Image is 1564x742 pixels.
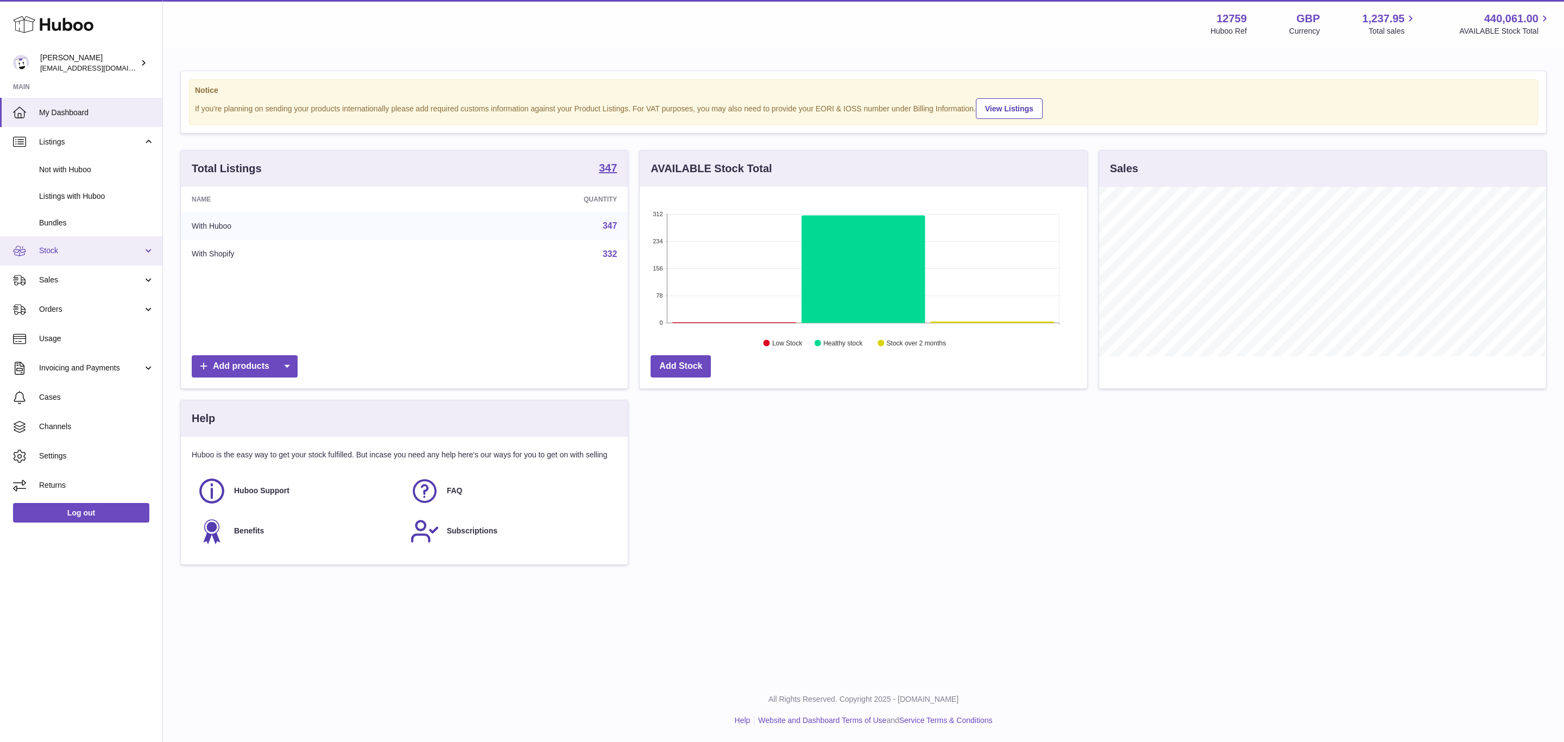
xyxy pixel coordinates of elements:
[660,319,663,326] text: 0
[39,304,143,315] span: Orders
[195,97,1532,119] div: If you're planning on sending your products internationally please add required customs informati...
[39,480,154,491] span: Returns
[39,334,154,344] span: Usage
[603,249,617,259] a: 332
[651,355,711,378] a: Add Stock
[1363,11,1417,36] a: 1,237.95 Total sales
[651,161,772,176] h3: AVAILABLE Stock Total
[197,476,399,506] a: Huboo Support
[653,211,663,217] text: 312
[13,503,149,523] a: Log out
[197,517,399,546] a: Benefits
[39,363,143,373] span: Invoicing and Payments
[447,526,497,536] span: Subscriptions
[899,716,993,725] a: Service Terms & Conditions
[599,162,617,173] strong: 347
[887,339,946,347] text: Stock over 2 months
[410,517,612,546] a: Subscriptions
[1459,11,1551,36] a: 440,061.00 AVAILABLE Stock Total
[1368,26,1417,36] span: Total sales
[40,53,138,73] div: [PERSON_NAME]
[181,187,422,212] th: Name
[39,392,154,403] span: Cases
[172,694,1555,705] p: All Rights Reserved. Copyright 2025 - [DOMAIN_NAME]
[39,165,154,175] span: Not with Huboo
[234,526,264,536] span: Benefits
[1289,26,1320,36] div: Currency
[39,275,143,285] span: Sales
[39,246,143,256] span: Stock
[1484,11,1538,26] span: 440,061.00
[13,55,29,71] img: internalAdmin-12759@internal.huboo.com
[192,411,215,426] h3: Help
[754,715,992,726] li: and
[657,292,663,299] text: 78
[1296,11,1320,26] strong: GBP
[39,191,154,202] span: Listings with Huboo
[976,98,1043,119] a: View Listings
[653,265,663,272] text: 156
[39,137,143,147] span: Listings
[735,716,751,725] a: Help
[599,162,617,175] a: 347
[195,85,1532,96] strong: Notice
[422,187,628,212] th: Quantity
[192,450,617,460] p: Huboo is the easy way to get your stock fulfilled. But incase you need any help here's our ways f...
[39,451,154,461] span: Settings
[39,108,154,118] span: My Dashboard
[39,422,154,432] span: Channels
[1363,11,1405,26] span: 1,237.95
[192,355,298,378] a: Add products
[410,476,612,506] a: FAQ
[1216,11,1247,26] strong: 12759
[1110,161,1138,176] h3: Sales
[1210,26,1247,36] div: Huboo Ref
[772,339,803,347] text: Low Stock
[653,238,663,244] text: 234
[40,64,160,72] span: [EMAIL_ADDRESS][DOMAIN_NAME]
[234,486,289,496] span: Huboo Support
[603,221,617,230] a: 347
[181,240,422,268] td: With Shopify
[824,339,863,347] text: Healthy stock
[39,218,154,228] span: Bundles
[192,161,262,176] h3: Total Listings
[758,716,886,725] a: Website and Dashboard Terms of Use
[181,212,422,240] td: With Huboo
[1459,26,1551,36] span: AVAILABLE Stock Total
[447,486,463,496] span: FAQ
